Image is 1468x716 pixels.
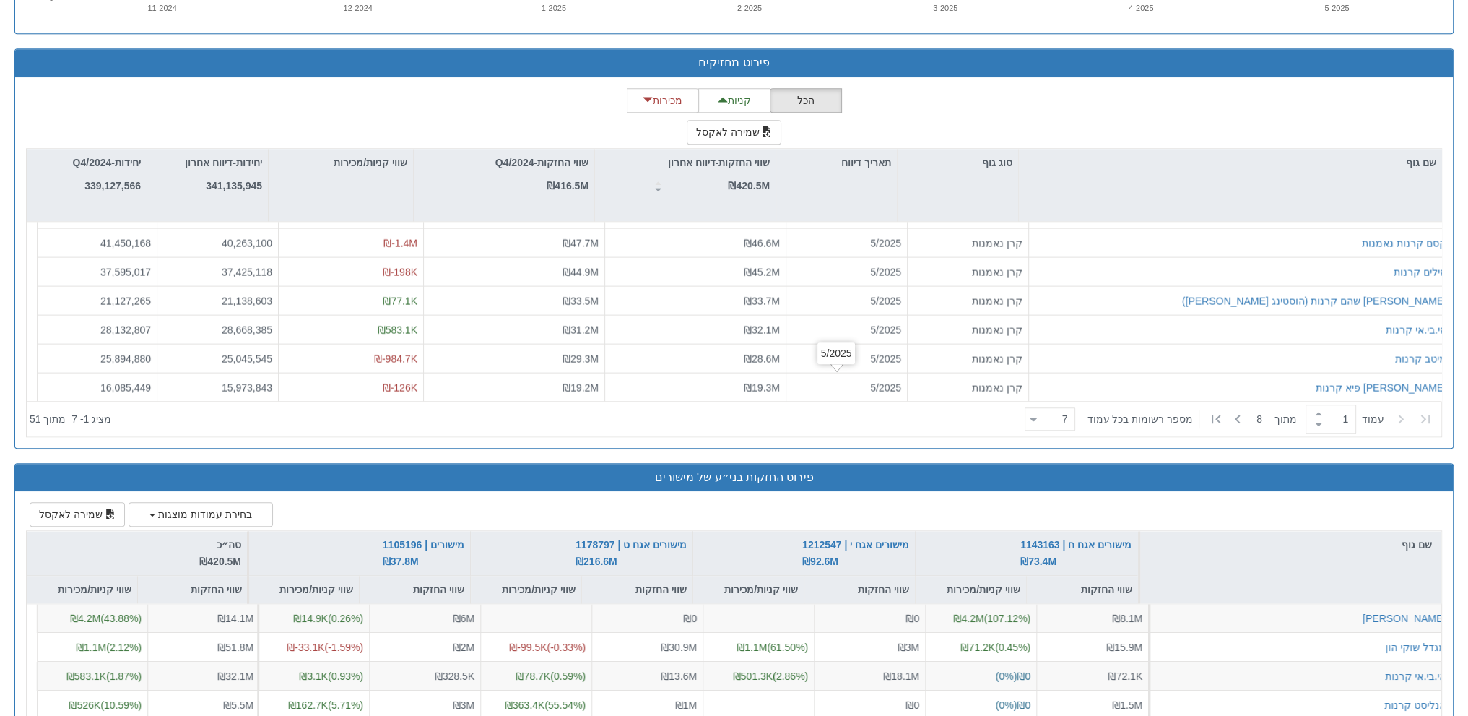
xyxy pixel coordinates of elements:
[294,613,364,624] span: ( 0.26 %)
[542,4,566,12] text: 1-2025
[913,264,1022,279] div: קרן נאמנות
[435,670,474,682] span: ₪328.5K
[576,537,687,569] div: מישורים אגח ט | 1178797
[898,149,1018,176] div: סוג גוף
[737,642,767,653] span: ₪1.1M
[698,88,770,113] button: קניות
[487,640,586,655] span: ( -0.33 %)
[1362,236,1446,250] button: קסם קרנות נאמנות
[728,180,770,191] strong: ₪420.5M
[163,322,272,337] div: 28,668,385
[744,381,780,393] span: ₪19.3M
[961,642,1031,653] span: ( 0.45 %)
[733,670,773,682] span: ₪501.3K
[563,266,599,277] span: ₪44.9M
[505,699,544,711] span: ₪363.4K
[563,353,599,364] span: ₪29.3M
[1395,351,1446,366] button: מיטב קרנות
[163,380,272,394] div: 15,973,843
[683,613,697,624] span: ₪0
[505,699,586,711] span: ( 55.54 %)
[43,322,151,337] div: 28,132,807
[1363,611,1446,626] button: [PERSON_NAME]
[163,264,272,279] div: 37,425,118
[661,670,697,682] span: ₪13.6M
[744,266,780,277] span: ₪45.2M
[996,670,1030,682] span: ( 0 %)
[905,699,919,711] span: ₪0
[770,88,842,113] button: הכל
[360,576,470,603] div: שווי החזקות
[495,155,588,171] p: שווי החזקות-Q4/2024
[792,264,901,279] div: 5/2025
[961,642,996,653] span: ₪71.2K
[43,293,151,308] div: 21,127,265
[576,556,617,567] span: ₪216.6M
[802,556,838,567] span: ₪92.6M
[563,381,599,393] span: ₪19.2M
[883,670,919,682] span: ₪18.1M
[1316,380,1446,394] button: [PERSON_NAME] פיא קרנות
[1020,537,1132,569] button: מישורים אגח ח | 1143163 ₪73.4M
[563,324,599,335] span: ₪31.2M
[905,613,919,624] span: ₪0
[1106,642,1142,653] span: ₪15.9M
[675,699,697,711] span: ₪1M
[668,155,770,171] p: שווי החזקות-דיווח אחרון
[776,149,897,176] div: תאריך דיווח
[26,471,1442,484] h3: פירוט החזקות בני״ע של מישורים
[1256,412,1274,426] span: 8
[693,576,804,603] div: שווי קניות/מכירות
[1108,670,1143,682] span: ₪72.1K
[287,642,324,653] span: ₪-33.1K
[661,642,697,653] span: ₪30.9M
[953,613,983,624] span: ₪4.2M
[516,670,586,682] span: ( 0.59 %)
[383,381,417,393] span: ₪-126K
[744,324,780,335] span: ₪32.1M
[563,295,599,306] span: ₪33.5M
[1017,699,1030,711] span: ₪0
[30,502,125,527] button: שמירה לאקסל
[687,120,782,145] button: שמירה לאקסל
[288,699,328,711] span: ₪162.7K
[1017,670,1030,682] span: ₪0
[32,537,241,569] div: סה״כ
[299,670,363,682] span: ( 0.93 %)
[66,670,142,682] span: ( 1.87 %)
[817,342,856,364] div: 5/2025
[996,699,1030,711] span: ( 0 %)
[1362,412,1384,426] span: ‏עמוד
[1394,264,1446,279] div: אילים קרנות
[1112,613,1142,624] span: ₪8.1M
[1324,4,1349,12] text: 5-2025
[453,642,474,653] span: ₪2M
[383,537,464,569] button: מישורים | 1105196 ₪37.8M
[374,353,417,364] span: ₪-984.7K
[248,576,359,603] div: שווי קניות/מכירות
[916,576,1026,603] div: שווי קניות/מכירות
[1019,149,1442,176] div: שם גוף
[1020,537,1132,569] div: מישורים אגח ח | 1143163
[217,670,253,682] span: ₪32.1M
[792,351,901,366] div: 5/2025
[582,576,692,603] div: שווי החזקות
[383,295,417,306] span: ₪77.1K
[1386,669,1446,683] button: אי.בי.אי קרנות
[70,613,100,624] span: ₪4.2M
[792,380,901,394] div: 5/2025
[733,670,808,682] span: ( 2.86 %)
[288,699,363,711] span: ( 5.71 %)
[1019,403,1438,435] div: ‏ מתוך
[744,237,780,249] span: ₪46.6M
[1385,640,1446,655] div: מגדל שוקי הון
[383,237,417,249] span: ₪-1.4M
[344,4,373,12] text: 12-2024
[264,640,363,655] span: ( -1.59 %)
[163,351,272,366] div: 25,045,545
[913,293,1022,308] div: קרן נאמנות
[509,642,547,653] span: ₪-99.5K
